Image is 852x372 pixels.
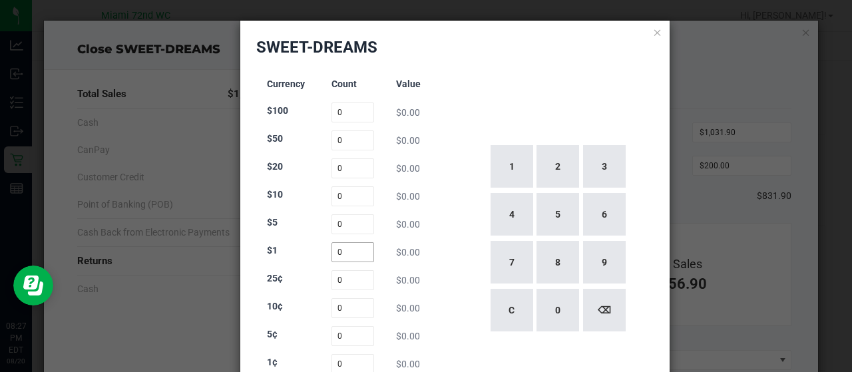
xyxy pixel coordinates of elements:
[267,327,278,341] label: 5¢
[331,214,375,234] input: Count
[267,216,278,230] label: $5
[396,359,420,369] span: $0.00
[536,145,579,188] button: 2
[267,160,283,174] label: $20
[396,275,420,285] span: $0.00
[396,135,420,146] span: $0.00
[536,289,579,331] button: 0
[491,289,533,331] button: C
[267,132,283,146] label: $50
[331,242,375,262] input: Count
[396,247,420,258] span: $0.00
[583,241,626,283] button: 9
[396,79,439,89] h3: Value
[396,107,420,118] span: $0.00
[331,158,375,178] input: Count
[267,188,283,202] label: $10
[13,266,53,305] iframe: Resource center
[583,289,626,331] button: ⌫
[583,145,626,188] button: 3
[267,244,278,258] label: $1
[396,331,420,341] span: $0.00
[396,191,420,202] span: $0.00
[331,298,375,318] input: Count
[491,145,533,188] button: 1
[267,79,310,89] h3: Currency
[267,272,283,285] label: 25¢
[331,326,375,346] input: Count
[491,241,533,283] button: 7
[396,219,420,230] span: $0.00
[536,193,579,236] button: 5
[331,270,375,290] input: Count
[267,299,283,313] label: 10¢
[267,104,288,118] label: $100
[491,193,533,236] button: 4
[331,79,375,89] h3: Count
[396,163,420,174] span: $0.00
[267,355,278,369] label: 1¢
[256,37,377,58] h2: SWEET-DREAMS
[396,303,420,313] span: $0.00
[583,193,626,236] button: 6
[331,186,375,206] input: Count
[536,241,579,283] button: 8
[331,130,375,150] input: Count
[331,102,375,122] input: Count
